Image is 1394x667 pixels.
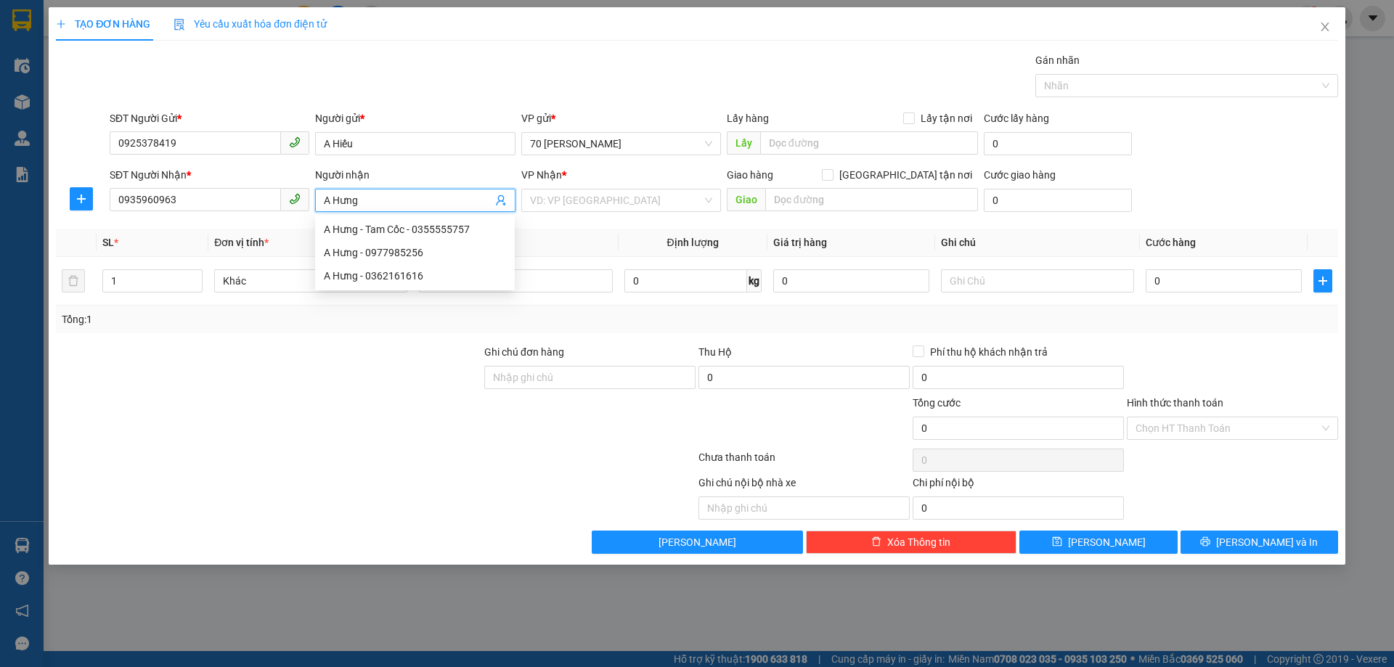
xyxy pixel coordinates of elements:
[62,269,85,292] button: delete
[984,112,1049,124] label: Cước lấy hàng
[324,245,506,261] div: A Hưng - 0977985256
[747,269,762,292] span: kg
[56,19,66,29] span: plus
[315,167,515,183] div: Người nhận
[125,105,236,120] span: 70NHH1109250082
[15,85,124,107] span: ↔ [GEOGRAPHIC_DATA]
[727,112,769,124] span: Lấy hàng
[324,221,506,237] div: A Hưng - Tam Cốc - 0355555757
[924,344,1053,360] span: Phí thu hộ khách nhận trả
[698,475,910,496] div: Ghi chú nội bộ nhà xe
[913,397,961,409] span: Tổng cước
[806,531,1017,554] button: deleteXóa Thông tin
[1127,397,1223,409] label: Hình thức thanh toán
[887,534,950,550] span: Xóa Thông tin
[102,237,114,248] span: SL
[70,193,92,205] span: plus
[1035,54,1080,66] label: Gán nhãn
[760,131,978,155] input: Dọc đường
[1200,536,1210,548] span: printer
[62,311,538,327] div: Tổng: 1
[484,346,564,358] label: Ghi chú đơn hàng
[1216,534,1318,550] span: [PERSON_NAME] và In
[5,57,8,128] img: logo
[521,110,721,126] div: VP gửi
[324,268,506,284] div: A Hưng - 0362161616
[315,241,515,264] div: A Hưng - 0977985256
[315,218,515,241] div: A Hưng - Tam Cốc - 0355555757
[419,269,612,292] input: VD: Bàn, Ghế
[17,12,116,59] strong: CHUYỂN PHÁT NHANH HK BUSLINES
[530,133,712,155] span: 70 Nguyễn Hữu Huân
[1068,534,1146,550] span: [PERSON_NAME]
[1146,237,1196,248] span: Cước hàng
[915,110,978,126] span: Lấy tận nơi
[698,346,732,358] span: Thu Hộ
[833,167,978,183] span: [GEOGRAPHIC_DATA] tận nơi
[592,531,803,554] button: [PERSON_NAME]
[223,270,399,292] span: Khác
[1019,531,1177,554] button: save[PERSON_NAME]
[667,237,719,248] span: Định lượng
[110,167,309,183] div: SĐT Người Nhận
[214,237,269,248] span: Đơn vị tính
[773,237,827,248] span: Giá trị hàng
[315,264,515,287] div: A Hưng - 0362161616
[1314,275,1332,287] span: plus
[495,195,507,206] span: user-add
[727,188,765,211] span: Giao
[913,475,1124,496] div: Chi phí nội bộ
[289,193,301,205] span: phone
[56,18,150,30] span: TẠO ĐƠN HÀNG
[659,534,736,550] span: [PERSON_NAME]
[315,110,515,126] div: Người gửi
[773,269,929,292] input: 0
[935,229,1140,257] th: Ghi chú
[521,169,562,181] span: VP Nhận
[727,169,773,181] span: Giao hàng
[871,536,881,548] span: delete
[727,131,760,155] span: Lấy
[984,132,1132,155] input: Cước lấy hàng
[1319,21,1331,33] span: close
[484,366,696,389] input: Ghi chú đơn hàng
[70,187,93,210] button: plus
[984,169,1056,181] label: Cước giao hàng
[984,189,1132,212] input: Cước giao hàng
[1305,7,1345,48] button: Close
[697,449,911,475] div: Chưa thanh toán
[110,110,309,126] div: SĐT Người Gửi
[1313,269,1332,292] button: plus
[9,62,123,107] span: SAPA, LÀO CAI ↔ [GEOGRAPHIC_DATA]
[174,19,185,30] img: icon
[698,496,910,520] input: Nhập ghi chú
[289,136,301,148] span: phone
[1181,531,1338,554] button: printer[PERSON_NAME] và In
[765,188,978,211] input: Dọc đường
[9,73,123,107] span: ↔ [GEOGRAPHIC_DATA]
[941,269,1134,292] input: Ghi Chú
[1052,536,1062,548] span: save
[174,18,327,30] span: Yêu cầu xuất hóa đơn điện tử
